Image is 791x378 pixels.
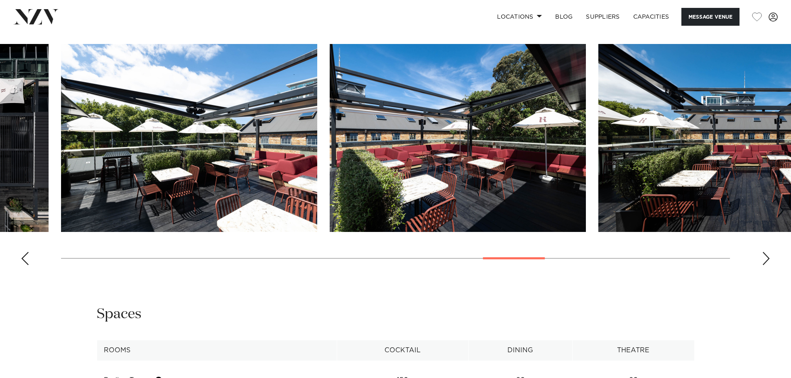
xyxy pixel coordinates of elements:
th: Dining [468,340,573,361]
a: Locations [490,8,549,26]
swiper-slide: 19 / 27 [330,44,586,232]
th: Rooms [97,340,337,361]
h2: Spaces [97,305,142,324]
img: nzv-logo.png [13,9,59,24]
th: Theatre [573,340,694,361]
a: SUPPLIERS [579,8,626,26]
button: Message Venue [681,8,740,26]
a: BLOG [549,8,579,26]
img: Rooftop dining space at Darling on Drake [330,44,586,232]
swiper-slide: 18 / 27 [61,44,317,232]
th: Cocktail [337,340,468,361]
a: Capacities [627,8,676,26]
